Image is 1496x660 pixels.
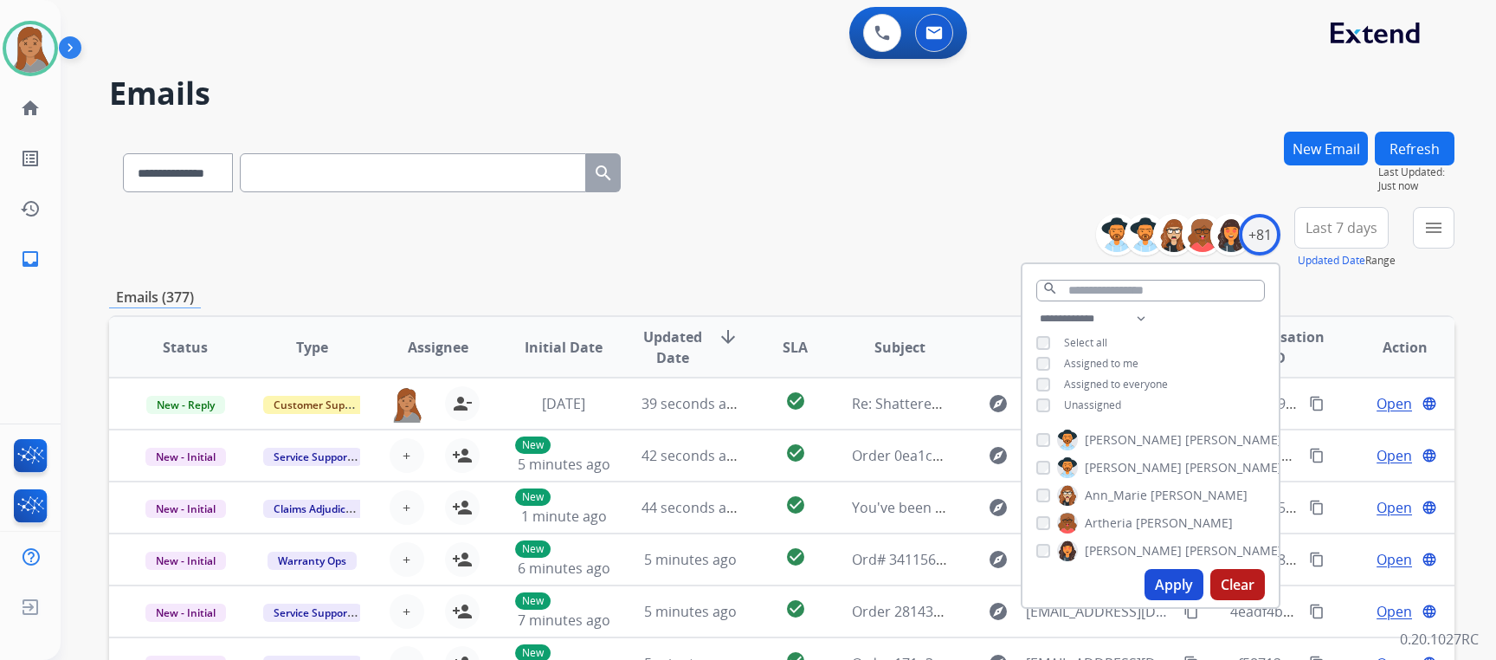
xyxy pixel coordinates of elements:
[1422,500,1437,515] mat-icon: language
[403,549,410,570] span: +
[1377,601,1412,622] span: Open
[408,337,468,358] span: Assignee
[1145,569,1203,600] button: Apply
[1422,396,1437,411] mat-icon: language
[1185,431,1282,449] span: [PERSON_NAME]
[1294,207,1389,249] button: Last 7 days
[644,602,737,621] span: 5 minutes ago
[785,495,806,515] mat-icon: check_circle
[642,394,743,413] span: 39 seconds ago
[390,386,424,423] img: agent-avatar
[852,446,1158,465] span: Order 0ea1c7e7-893b-426d-a75c-af26d2ad4ac3
[515,437,551,454] p: New
[1377,445,1412,466] span: Open
[1185,459,1282,476] span: [PERSON_NAME]
[1298,253,1396,268] span: Range
[1085,487,1147,504] span: Ann_Marie
[1210,569,1265,600] button: Clear
[642,446,743,465] span: 42 seconds ago
[642,327,705,368] span: Updated Date
[1375,132,1454,165] button: Refresh
[988,601,1009,622] mat-icon: explore
[1378,165,1454,179] span: Last Updated:
[1377,549,1412,570] span: Open
[518,455,610,474] span: 5 minutes ago
[390,542,424,577] button: +
[263,396,376,414] span: Customer Support
[1085,514,1132,532] span: Artheria
[1422,604,1437,619] mat-icon: language
[542,394,585,413] span: [DATE]
[1378,179,1454,193] span: Just now
[263,448,362,466] span: Service Support
[1185,542,1282,560] span: [PERSON_NAME]
[452,445,473,466] mat-icon: person_add
[1151,487,1248,504] span: [PERSON_NAME]
[20,198,41,219] mat-icon: history
[452,393,473,414] mat-icon: person_remove
[1309,500,1325,515] mat-icon: content_copy
[452,549,473,570] mat-icon: person_add
[403,445,410,466] span: +
[1306,224,1377,231] span: Last 7 days
[390,438,424,473] button: +
[1042,281,1058,296] mat-icon: search
[988,393,1009,414] mat-icon: explore
[1085,431,1182,449] span: [PERSON_NAME]
[852,550,971,569] span: Ord# 34115618-01
[783,337,808,358] span: SLA
[785,599,806,619] mat-icon: check_circle
[1298,254,1365,268] button: Updated Date
[642,498,743,517] span: 44 seconds ago
[852,498,1396,517] span: You've been assigned a new service order: 3d5cea3e-4065-4f86-b3de-c63828686056
[403,497,410,518] span: +
[852,602,972,621] span: Order 2814338847
[1309,552,1325,567] mat-icon: content_copy
[988,445,1009,466] mat-icon: explore
[145,552,226,570] span: New - Initial
[1085,459,1182,476] span: [PERSON_NAME]
[852,394,1114,413] span: Re: Shattered Mirror Order # 459502594
[20,98,41,119] mat-icon: home
[146,396,225,414] span: New - Reply
[20,148,41,169] mat-icon: list_alt
[263,500,382,518] span: Claims Adjudication
[1064,377,1168,391] span: Assigned to everyone
[644,550,737,569] span: 5 minutes ago
[403,601,410,622] span: +
[145,448,226,466] span: New - Initial
[1377,497,1412,518] span: Open
[1422,552,1437,567] mat-icon: language
[145,500,226,518] span: New - Initial
[1026,601,1173,622] span: [EMAIL_ADDRESS][DOMAIN_NAME]
[525,337,603,358] span: Initial Date
[785,391,806,411] mat-icon: check_circle
[145,604,226,622] span: New - Initial
[785,443,806,463] mat-icon: check_circle
[6,24,55,73] img: avatar
[593,163,614,184] mat-icon: search
[785,547,806,567] mat-icon: check_circle
[521,507,607,526] span: 1 minute ago
[1239,214,1280,256] div: +81
[1064,335,1107,350] span: Select all
[268,552,357,570] span: Warranty Ops
[515,540,551,558] p: New
[515,489,551,506] p: New
[1309,448,1325,463] mat-icon: content_copy
[1377,393,1412,414] span: Open
[1085,542,1182,560] span: [PERSON_NAME]
[452,601,473,622] mat-icon: person_add
[163,337,208,358] span: Status
[1230,602,1495,621] span: 4eadf4bd-7169-4b9f-be1d-4220a28ee421
[109,287,201,308] p: Emails (377)
[1064,398,1121,412] span: Unassigned
[1328,317,1454,378] th: Action
[1422,448,1437,463] mat-icon: language
[718,327,738,347] mat-icon: arrow_downward
[518,611,610,630] span: 7 minutes ago
[1183,604,1199,619] mat-icon: content_copy
[988,497,1009,518] mat-icon: explore
[1309,604,1325,619] mat-icon: content_copy
[515,592,551,610] p: New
